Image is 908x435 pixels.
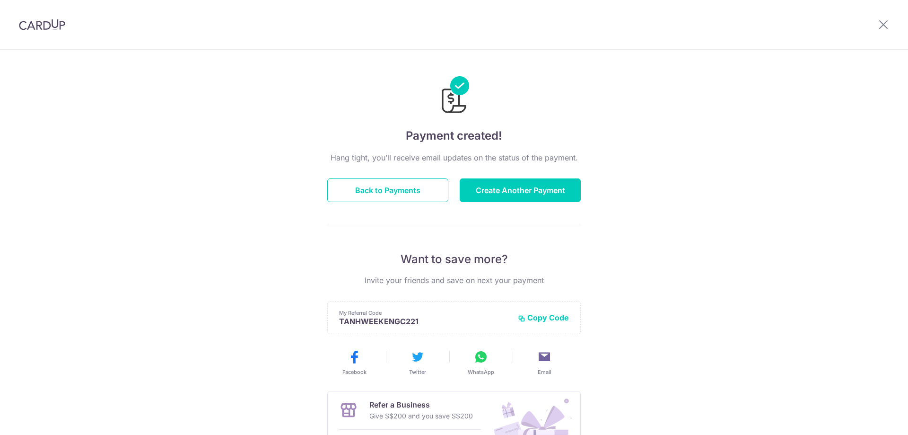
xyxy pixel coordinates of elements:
[409,368,426,376] span: Twitter
[369,399,473,410] p: Refer a Business
[453,349,509,376] button: WhatsApp
[339,317,510,326] p: TANHWEEKENGC221
[460,178,581,202] button: Create Another Payment
[327,127,581,144] h4: Payment created!
[327,152,581,163] p: Hang tight, you’ll receive email updates on the status of the payment.
[327,252,581,267] p: Want to save more?
[327,178,448,202] button: Back to Payments
[468,368,494,376] span: WhatsApp
[326,349,382,376] button: Facebook
[339,309,510,317] p: My Referral Code
[390,349,445,376] button: Twitter
[439,76,469,116] img: Payments
[516,349,572,376] button: Email
[369,410,473,422] p: Give S$200 and you save S$200
[19,19,65,30] img: CardUp
[327,275,581,286] p: Invite your friends and save on next your payment
[342,368,367,376] span: Facebook
[518,313,569,322] button: Copy Code
[538,368,551,376] span: Email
